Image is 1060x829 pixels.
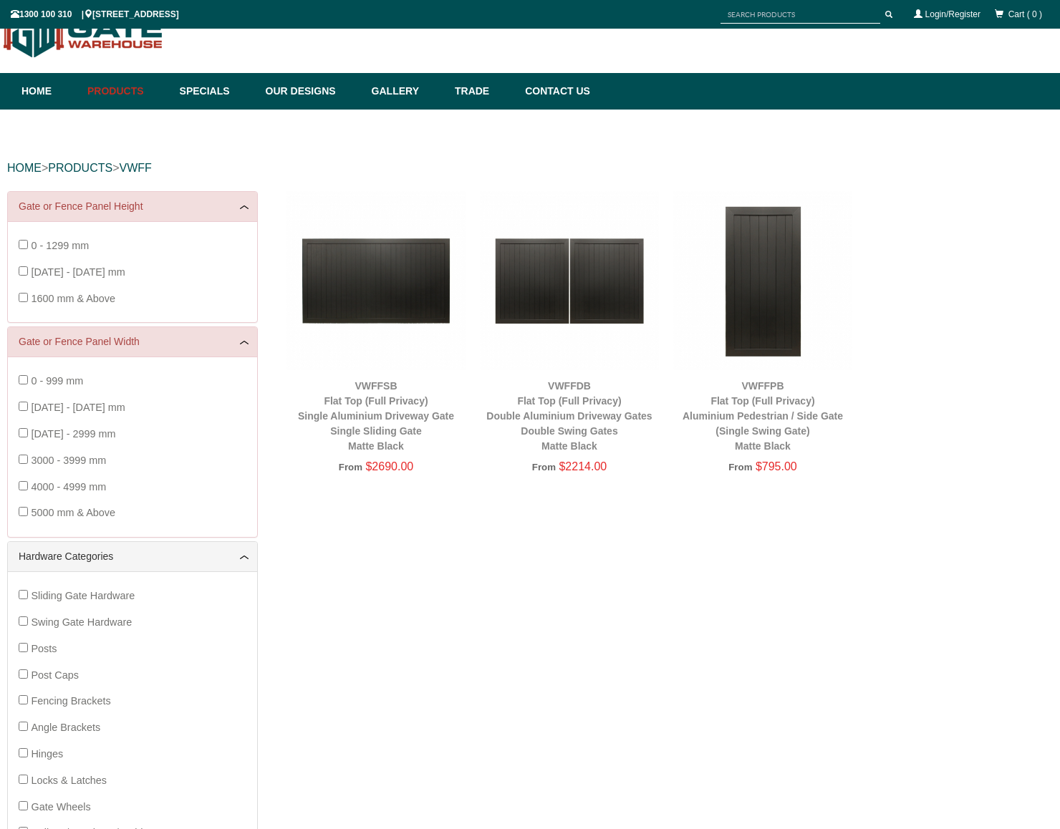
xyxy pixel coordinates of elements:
[286,191,466,370] img: VWFFSB - Flat Top (Full Privacy) - Single Aluminium Driveway Gate - Single Sliding Gate - Matte B...
[31,775,107,786] span: Locks & Latches
[7,145,1053,191] div: > >
[756,460,797,472] span: $795.00
[365,460,413,472] span: $2690.00
[31,722,100,733] span: Angle Brackets
[559,460,607,472] span: $2214.00
[31,801,90,813] span: Gate Wheels
[31,240,89,251] span: 0 - 1299 mm
[925,9,980,19] a: Login/Register
[19,334,246,349] a: Gate or Fence Panel Width
[518,73,590,110] a: Contact Us
[31,375,83,387] span: 0 - 999 mm
[31,695,110,707] span: Fencing Brackets
[259,73,365,110] a: Our Designs
[31,455,106,466] span: 3000 - 3999 mm
[31,669,78,681] span: Post Caps
[11,9,179,19] span: 1300 100 310 | [STREET_ADDRESS]
[31,266,125,278] span: [DATE] - [DATE] mm
[48,162,112,174] a: PRODUCTS
[31,402,125,413] span: [DATE] - [DATE] mm
[480,191,659,370] img: VWFFDB - Flat Top (Full Privacy) - Double Aluminium Driveway Gates - Double Swing Gates - Matte B...
[721,6,880,24] input: SEARCH PRODUCTS
[31,748,63,760] span: Hinges
[19,549,246,564] a: Hardware Categories
[119,162,151,174] a: vwff
[448,73,518,110] a: Trade
[532,462,556,472] span: From
[683,380,843,452] a: VWFFPBFlat Top (Full Privacy)Aluminium Pedestrian / Side Gate (Single Swing Gate)Matte Black
[80,73,173,110] a: Products
[21,73,80,110] a: Home
[173,73,259,110] a: Specials
[1008,9,1042,19] span: Cart ( 0 )
[31,616,132,628] span: Swing Gate Hardware
[19,199,246,214] a: Gate or Fence Panel Height
[31,590,135,601] span: Sliding Gate Hardware
[673,191,852,370] img: VWFFPB - Flat Top (Full Privacy) - Aluminium Pedestrian / Side Gate (Single Swing Gate) - Matte B...
[31,507,115,518] span: 5000 mm & Above
[31,428,115,440] span: [DATE] - 2999 mm
[339,462,362,472] span: From
[31,643,57,654] span: Posts
[774,446,1060,779] iframe: LiveChat chat widget
[31,293,115,304] span: 1600 mm & Above
[31,481,106,493] span: 4000 - 4999 mm
[486,380,652,452] a: VWFFDBFlat Top (Full Privacy)Double Aluminium Driveway GatesDouble Swing GatesMatte Black
[7,162,42,174] a: HOME
[365,73,448,110] a: Gallery
[728,462,752,472] span: From
[298,380,454,452] a: VWFFSBFlat Top (Full Privacy)Single Aluminium Driveway GateSingle Sliding GateMatte Black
